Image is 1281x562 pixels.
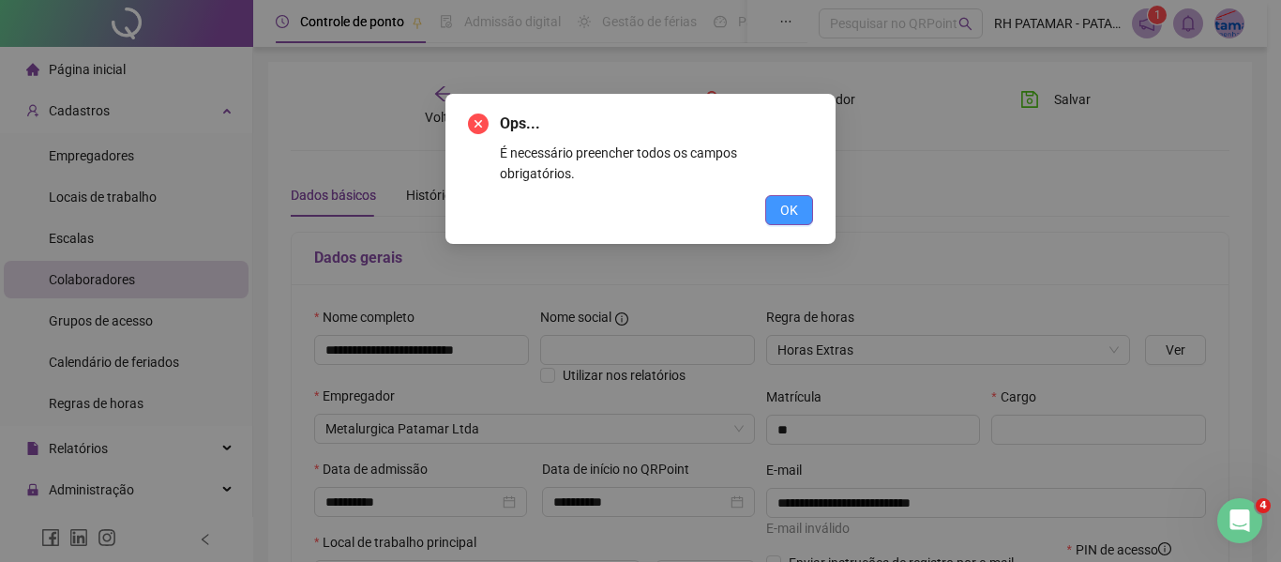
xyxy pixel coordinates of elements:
span: OK [780,200,798,220]
iframe: Intercom live chat [1217,498,1262,543]
span: É necessário preencher todos os campos obrigatórios. [500,145,737,181]
button: OK [765,195,813,225]
span: Ops... [500,114,540,132]
span: close-circle [468,114,489,134]
span: 4 [1256,498,1271,513]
